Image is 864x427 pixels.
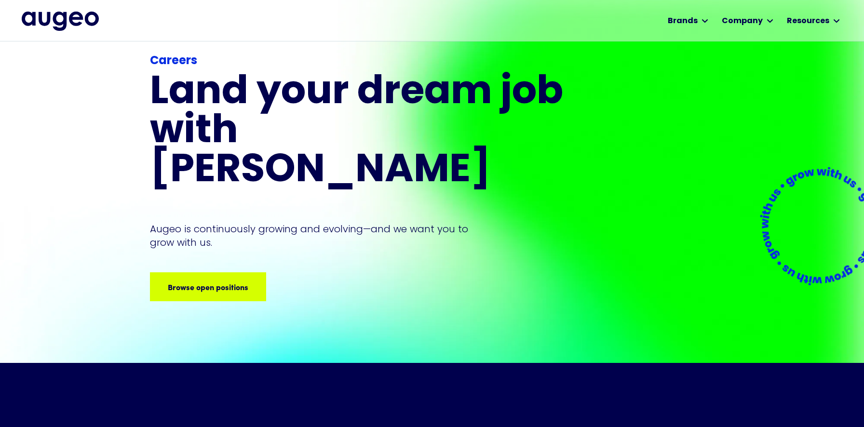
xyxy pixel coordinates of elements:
[668,15,698,27] div: Brands
[787,15,829,27] div: Resources
[150,74,567,191] h1: Land your dream job﻿ with [PERSON_NAME]
[22,12,99,31] img: Augeo's full logo in midnight blue.
[150,55,197,67] strong: Careers
[150,272,266,301] a: Browse open positions
[22,12,99,31] a: home
[150,222,482,249] p: Augeo is continuously growing and evolving—and we want you to grow with us.
[722,15,763,27] div: Company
